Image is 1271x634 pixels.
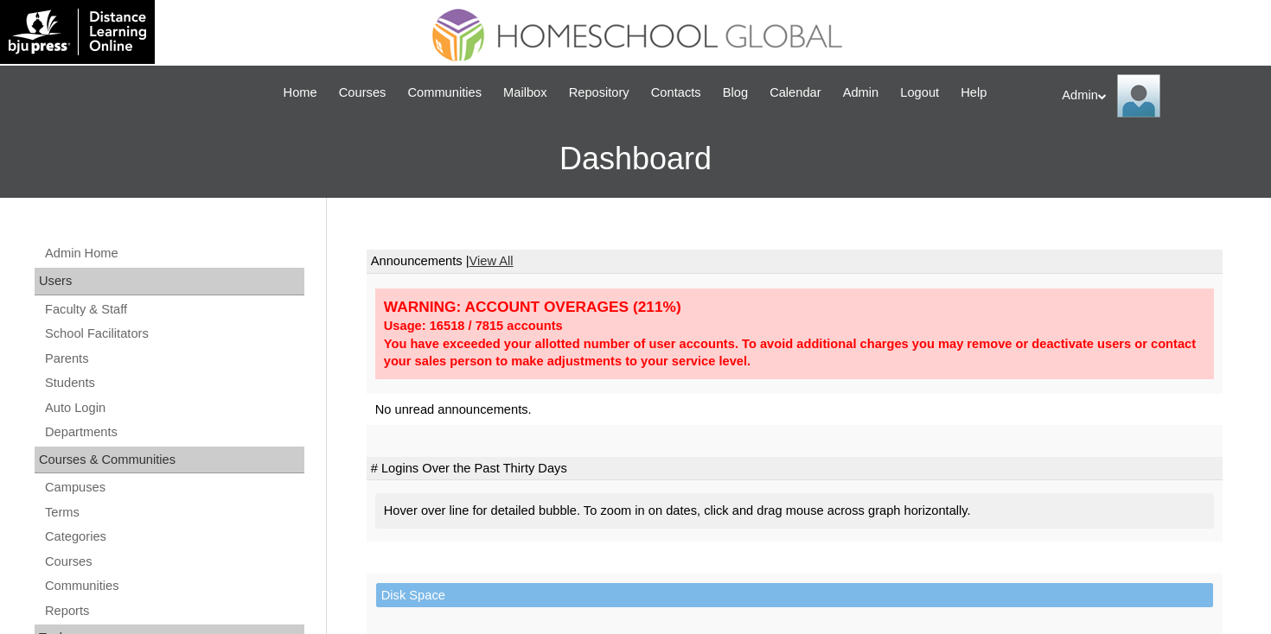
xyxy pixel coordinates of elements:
img: logo-white.png [9,9,146,55]
span: Logout [900,83,939,103]
img: Admin Homeschool Global [1117,74,1160,117]
td: No unread announcements. [367,394,1223,426]
a: Repository [560,83,638,103]
a: Communities [399,83,490,103]
td: Announcements | [367,250,1223,274]
strong: Usage: 16518 / 7815 accounts [384,319,563,333]
a: Campuses [43,477,304,498]
a: Terms [43,502,304,523]
a: Help [952,83,995,103]
a: Admin [834,83,888,103]
span: Repository [569,83,629,103]
a: Admin Home [43,243,304,264]
div: Hover over line for detailed bubble. To zoom in on dates, click and drag mouse across graph horiz... [375,493,1214,529]
td: # Logins Over the Past Thirty Days [367,457,1223,481]
span: Home [284,83,317,103]
span: Communities [407,83,482,103]
a: Parents [43,348,304,370]
span: Calendar [770,83,821,103]
div: Users [35,268,304,295]
a: Faculty & Staff [43,299,304,320]
a: Blog [714,83,757,103]
a: School Facilitators [43,323,304,345]
span: Contacts [651,83,701,103]
a: Students [43,372,304,394]
span: Admin [843,83,879,103]
a: Auto Login [43,397,304,419]
div: Admin [1062,74,1254,117]
h3: Dashboard [9,120,1262,198]
td: Disk Space [376,583,1213,608]
a: Mailbox [495,83,556,103]
div: Courses & Communities [35,447,304,474]
span: Courses [339,83,386,103]
a: Home [275,83,326,103]
div: You have exceeded your allotted number of user accounts. To avoid additional charges you may remo... [384,335,1205,371]
a: Categories [43,526,304,548]
a: Courses [43,551,304,573]
a: Contacts [642,83,710,103]
span: Help [961,83,987,103]
a: Departments [43,422,304,443]
a: Courses [330,83,395,103]
a: Calendar [761,83,829,103]
span: Blog [723,83,748,103]
span: Mailbox [503,83,547,103]
a: Communities [43,575,304,597]
a: Logout [891,83,948,103]
a: View All [469,254,514,268]
a: Reports [43,600,304,622]
div: WARNING: ACCOUNT OVERAGES (211%) [384,297,1205,317]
